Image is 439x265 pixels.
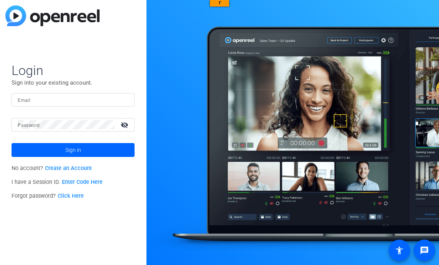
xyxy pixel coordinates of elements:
span: Forgot password? [12,193,84,199]
a: Enter Code Here [62,179,103,185]
img: blue-gradient.svg [5,5,100,26]
input: Enter Email Address [18,95,128,104]
span: Sign in [65,140,81,160]
span: Login [12,62,135,78]
mat-label: Email [18,98,30,103]
a: Click Here [58,193,84,199]
button: Sign in [12,143,135,157]
a: Create an Account [45,165,92,172]
mat-icon: visibility_off [116,119,135,130]
mat-icon: message [420,246,429,255]
mat-label: Password [18,123,40,128]
p: Sign into your existing account. [12,78,135,87]
span: I have a Session ID. [12,179,103,185]
span: No account? [12,165,92,172]
mat-icon: accessibility [395,246,404,255]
